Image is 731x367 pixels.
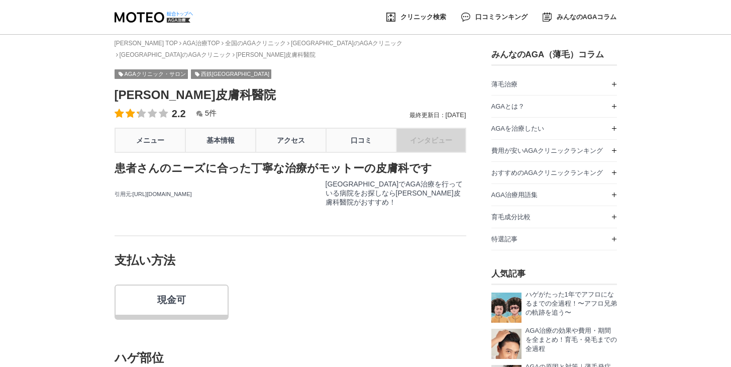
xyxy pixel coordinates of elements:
a: [PERSON_NAME] TOP [115,40,178,47]
a: 口コミランキング [461,11,528,23]
a: 特選記事 [491,228,617,250]
a: AGA治療TOP [183,40,220,47]
span: 費用が安いAGAクリニックランキング [491,147,603,154]
span: 薄毛治療 [491,80,517,88]
img: AGA クリニック検索 [386,13,395,22]
a: メニュー [115,128,185,153]
a: 口コミ [326,128,396,153]
p: ハゲがたった1年でアフロになるまでの全過程！〜アフロ兄弟の軌跡を追う〜 [526,290,617,317]
p: 引用元: [115,191,315,198]
span: AGAを治療したい [491,125,544,132]
span: 5件 [205,109,217,117]
img: logo [166,11,193,17]
h3: ハゲ部位 [115,350,466,366]
h3: みんなのAGA（薄毛）コラム [491,49,617,60]
a: [GEOGRAPHIC_DATA]のAGAクリニック [120,51,231,58]
span: 最終更新日： [409,112,446,119]
a: みんなのAGAコラム [543,11,616,24]
a: 全国のAGAクリニック [225,40,286,47]
a: アクセス [255,128,326,153]
a: AGAを治療したい [491,118,617,139]
a: AGAを治療したい AGA治療の効果や費用・期間を全まとめ！育毛・発毛までの全過程 [491,329,617,359]
span: AGAとは？ [491,103,525,110]
a: [GEOGRAPHIC_DATA]のAGAクリニック [291,40,402,47]
a: おすすめのAGAクリニックランキング [491,162,617,183]
a: インタビュー [396,128,466,153]
img: AGA 口コミランキング [461,13,470,21]
img: みんなのAGAコラム [543,13,551,22]
a: 基本情報 [185,128,255,153]
p: AGA治療の効果や費用・期間を全まとめ！育毛・発毛までの全過程 [526,326,617,353]
a: 現金可 [115,285,229,320]
h1: [PERSON_NAME]皮膚科醫院 [115,87,466,103]
span: みんなのAGAコラム [557,14,617,20]
a: 薄毛治療 [491,73,617,95]
a: 費用が安いAGAクリニックランキング [491,140,617,161]
a: [URL][DOMAIN_NAME] [133,191,192,197]
span: おすすめのAGAクリニックランキング [491,169,603,176]
a: 育毛成分比較 [491,206,617,228]
span: 特選記事 [491,235,517,243]
img: ハゲがたった1年えアフロになるまでの全過程 [491,293,521,323]
h2: 患者さんのニーズに合った丁寧な治療がモットーの皮膚科です [115,161,466,176]
a: 西鉄[GEOGRAPHIC_DATA] [191,69,272,79]
img: AGAを治療したい [491,329,521,359]
a: クリニック検索 [386,11,446,24]
img: MOTEO AGA [115,12,190,23]
h3: 人気記事 [491,268,617,285]
h3: 支払い方法 [115,252,466,268]
a: ハゲがたった1年えアフロになるまでの全過程 ハゲがたった1年でアフロになるまでの全過程！〜アフロ兄弟の軌跡を追う〜 [491,293,617,323]
a: AGAクリニック・サロン [115,69,188,79]
a: AGAとは？ [491,96,617,117]
div: [DATE] [409,111,466,120]
span: 2.2 [172,108,186,120]
li: [PERSON_NAME]皮膚科醫院 [233,50,316,60]
a: AGA治療用語集 [491,184,617,206]
span: 育毛成分比較 [491,213,531,221]
span: AGA治療用語集 [491,191,538,199]
span: クリニック検索 [400,14,446,20]
span: 口コミランキング [475,14,528,20]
